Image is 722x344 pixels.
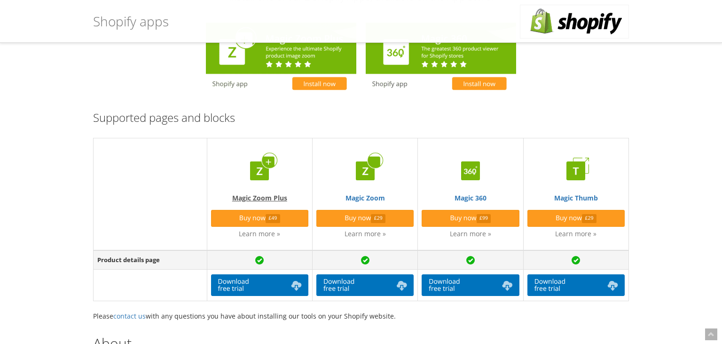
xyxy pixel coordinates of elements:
[266,214,280,223] span: £49
[422,152,519,202] a: Magic 360
[527,210,625,227] a: Buy now£29
[316,274,414,296] a: Downloadfree trial
[113,312,146,320] a: contact us
[239,229,280,238] a: Learn more »
[218,284,244,293] span: free trial
[94,250,207,269] td: Product details page
[93,7,169,35] h1: Shopify apps
[527,274,625,296] a: Downloadfree trial
[206,23,356,93] img: Magic Zoom Plus for Shopify
[429,284,455,293] span: free trial
[527,152,625,202] a: Magic Thumb
[450,229,491,238] a: Learn more »
[346,152,384,190] img: Magic Zoom
[241,152,278,190] img: Magic Zoom Plus
[371,214,385,223] span: £29
[316,152,414,202] a: Magic Zoom
[316,210,414,227] a: Buy now£29
[422,274,519,296] a: Downloadfree trial
[211,274,308,296] a: Downloadfree trial
[477,214,491,223] span: £99
[345,229,386,238] a: Learn more »
[555,229,596,238] a: Learn more »
[211,210,308,227] a: Buy now£49
[582,214,596,223] span: £29
[211,152,308,202] a: Magic Zoom Plus
[422,210,519,227] a: Buy now£99
[557,152,595,190] img: Magic Thumb
[452,152,489,190] img: Magic 360
[323,284,349,293] span: free trial
[93,112,629,124] h3: Supported pages and blocks
[366,23,516,93] img: Magic 360 for Shopify
[534,284,560,293] span: free trial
